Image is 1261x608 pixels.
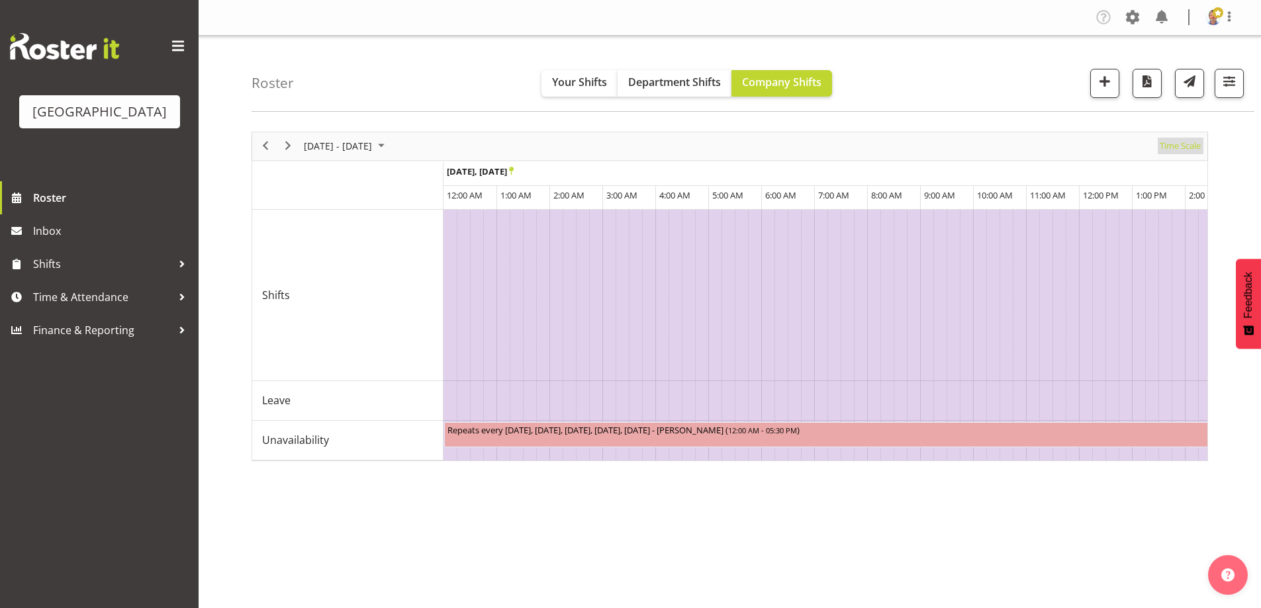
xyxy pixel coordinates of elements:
[977,189,1013,201] span: 10:00 AM
[1189,189,1220,201] span: 2:00 PM
[1215,69,1244,98] button: Filter Shifts
[1136,189,1167,201] span: 1:00 PM
[1236,259,1261,349] button: Feedback - Show survey
[252,75,294,91] h4: Roster
[618,70,731,97] button: Department Shifts
[1242,272,1254,318] span: Feedback
[447,165,514,177] span: [DATE], [DATE]
[257,138,275,154] button: Previous
[262,432,329,448] span: Unavailability
[252,210,444,381] td: Shifts resource
[765,189,796,201] span: 6:00 AM
[541,70,618,97] button: Your Shifts
[252,132,1208,461] div: Timeline Week of June 2, 2025
[1090,69,1119,98] button: Add a new shift
[302,138,391,154] button: September 2025
[1158,138,1203,154] button: Time Scale
[871,189,902,201] span: 8:00 AM
[1221,568,1235,582] img: help-xxl-2.png
[1175,69,1204,98] button: Send a list of all shifts for the selected filtered period to all rostered employees.
[606,189,637,201] span: 3:00 AM
[252,421,444,460] td: Unavailability resource
[1083,189,1119,201] span: 12:00 PM
[279,138,297,154] button: Next
[1030,189,1066,201] span: 11:00 AM
[447,189,483,201] span: 12:00 AM
[262,392,291,408] span: Leave
[262,287,290,303] span: Shifts
[1205,9,1221,25] img: cian-ocinnseala53500ffac99bba29ecca3b151d0be656.png
[552,75,607,89] span: Your Shifts
[33,320,172,340] span: Finance & Reporting
[742,75,821,89] span: Company Shifts
[303,138,373,154] span: [DATE] - [DATE]
[712,189,743,201] span: 5:00 AM
[33,287,172,307] span: Time & Attendance
[818,189,849,201] span: 7:00 AM
[659,189,690,201] span: 4:00 AM
[728,425,797,435] span: 12:00 AM - 05:30 PM
[1158,138,1202,154] span: Time Scale
[500,189,532,201] span: 1:00 AM
[10,33,119,60] img: Rosterit website logo
[553,189,584,201] span: 2:00 AM
[33,188,192,208] span: Roster
[628,75,721,89] span: Department Shifts
[254,132,277,160] div: previous period
[33,254,172,274] span: Shifts
[252,381,444,421] td: Leave resource
[731,70,832,97] button: Company Shifts
[33,221,192,241] span: Inbox
[1133,69,1162,98] button: Download a PDF of the roster according to the set date range.
[299,132,393,160] div: June 02 - 08, 2025
[277,132,299,160] div: next period
[32,102,167,122] div: [GEOGRAPHIC_DATA]
[924,189,955,201] span: 9:00 AM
